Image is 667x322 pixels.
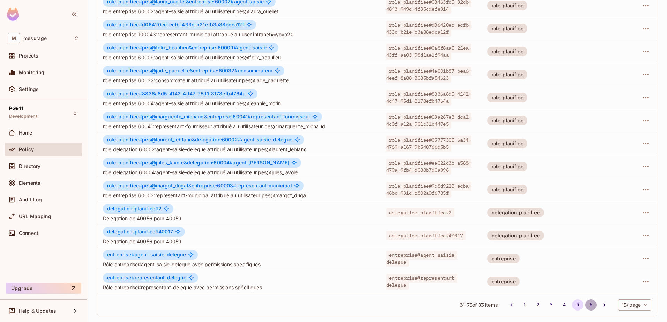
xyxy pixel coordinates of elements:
span: role entreprise:100043:representant-municipal attrobué au user intranet@yoyo20 [103,31,375,38]
span: role entreprise:60032:consommateur attribué au utilisateur pes@jade_paquette [103,77,375,84]
div: role-planifiee [487,93,527,102]
span: delegation-planifiee#40017 [386,231,466,240]
span: role-planifiee#03a267e3-dca2-4c0f-a12a-901c31c447e5 [386,113,471,129]
span: role-planifiee#05777305-6a34-4769-a167-9b540766d5b5 [386,136,471,152]
div: 15 / page [618,299,651,310]
span: # [139,183,142,189]
span: 61 - 75 of 83 items [460,301,497,309]
span: # [132,275,135,281]
span: Delegation de 40056 pour 40059 [103,215,375,222]
span: # [139,45,142,51]
button: Go to page 2 [532,299,544,310]
span: 40017 [107,229,173,235]
button: Go to page 6 [585,299,597,310]
span: # [139,137,142,143]
span: pes@margot_dugal&entreprise:60003#representant-municipal [107,183,292,189]
span: Connect [19,230,38,236]
span: Rôle entreprise#representant-delegue avec permissions spécifiques [103,284,375,291]
span: Home [19,130,32,136]
span: agent-saisie-delegue [107,252,186,258]
button: Go to previous page [506,299,517,310]
span: role-planifiee#9c8d9228-ecba-46bc-931d-c802a0f6785f [386,182,471,198]
div: role-planifiee [487,1,527,10]
span: # [155,229,158,235]
img: SReyMgAAAABJRU5ErkJggg== [7,8,19,21]
span: # [139,160,142,166]
span: role entreprise:60004:agent-saisie attribué au utilisateur pes@jeannie_morin [103,100,375,107]
span: Projects [19,53,38,59]
span: # [139,114,142,120]
span: # [139,22,142,28]
span: Delegation de 40056 pour 40059 [103,238,375,245]
div: role-planifiee [487,70,527,79]
span: Settings [19,86,39,92]
button: Go to page 4 [559,299,570,310]
span: role entreprise:60003:representant-municipal attribué au utilisateur pes@margot_dugal [103,192,375,199]
span: d06420ec-ecfb-433c-b21e-b3a88edca12f [107,22,244,28]
span: pes@felix_beaulieu&entreprise:60009#agent-saisie [107,45,267,51]
span: role-planifiee [107,160,142,166]
span: entreprise#representant-delegue [386,274,457,290]
div: delegation-planifiee [487,231,544,240]
span: role-planifiee [107,183,142,189]
div: role-planifiee [487,162,527,171]
span: role entreprise:60009:agent-saisie attribué au utilisateur pes@felix_beaulieu [103,54,375,61]
span: delegation-planifiee#2 [386,208,454,217]
span: role-planifiee [107,114,142,120]
span: # [132,252,135,258]
span: 8836a8d5-4142-4d47-95d1-8178efb4764a [107,91,246,97]
span: pes@marguerite_michaud&entreprise:60041#representant-fournisseur [107,114,310,120]
span: role-planifiee [107,68,142,74]
span: role delegation:60002:agent-saisie-delegue attribué au utilisateur pes@laurent_leblanc [103,146,375,153]
span: 2 [107,206,162,212]
span: URL Mapping [19,214,51,219]
span: pes@laurent_leblanc&delegation:60002#agent-saisie-delegue [107,137,292,143]
span: Help & Updates [19,308,56,314]
span: pes@jules_lavoie&delegation:60004#agent-[PERSON_NAME] [107,160,289,166]
span: representant-delegue [107,275,186,281]
span: role-planifiee#d06420ec-ecfb-433c-b21e-b3a88edca12f [386,21,471,37]
button: Go to next page [599,299,610,310]
div: role-planifiee [487,116,527,125]
span: entreprise [107,275,135,281]
div: role-planifiee [487,47,527,56]
span: delegation-planifiee [107,229,158,235]
div: entreprise [487,277,520,286]
span: PG911 [9,106,23,111]
span: entreprise#agent-saisie-delegue [386,251,457,267]
span: role entreprise:60002:agent-saisie attribué au utilisateur pes@laura_ouellet [103,8,375,15]
span: Monitoring [19,70,45,75]
span: role entreprise:60041:representant-fournisseur attribué au utilisateur pes@marguerite_michaud [103,123,375,130]
span: role-planifiee [107,22,142,28]
span: role-planifiee#0a8f8aa5-21ea-43ff-aa03-98d1ae1f94aa [386,44,471,60]
span: Workspace: mesurage [23,36,47,41]
span: entreprise [107,252,135,258]
div: role-planifiee [487,24,527,33]
span: role-planifiee#ee022d3b-a588-479a-9fb4-d088b7d0a996 [386,159,471,175]
nav: pagination navigation [505,299,611,310]
span: pes@jade_paquette&entreprise:60032#consommateur [107,68,272,74]
div: delegation-planifiee [487,208,544,217]
span: role-planifiee [107,45,142,51]
span: # [139,68,142,74]
div: role-planifiee [487,139,527,148]
button: page 5 [572,299,583,310]
span: role-planifiee [107,91,142,97]
button: Go to page 3 [546,299,557,310]
span: Development [9,114,37,119]
span: Elements [19,180,40,186]
span: role delegation:60004:agent-saisie-delegue attribué au utilisateur pes@jules_lavoie [103,169,375,176]
span: Rôle entreprise#agent-saisie-delegue avec permissions spécifiques [103,261,375,268]
span: role-planifiee#4e001b87-bea6-4eef-8a88-3085bfa54623 [386,67,471,83]
span: M [8,33,20,43]
button: Go to page 1 [519,299,530,310]
div: entreprise [487,254,520,263]
span: role-planifiee [107,137,142,143]
span: # [155,206,158,212]
button: Upgrade [6,283,81,294]
span: Policy [19,147,34,152]
span: # [139,91,142,97]
span: role-planifiee#8836a8d5-4142-4d47-95d1-8178efb4764a [386,90,471,106]
span: Audit Log [19,197,42,202]
span: Directory [19,163,40,169]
